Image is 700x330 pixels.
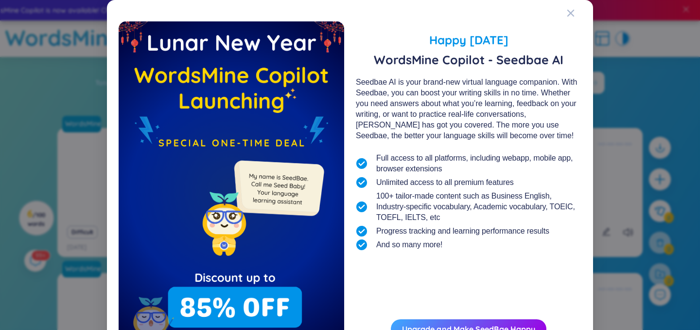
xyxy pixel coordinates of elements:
span: Full access to all platforms, including webapp, mobile app, browser extensions [376,153,581,174]
span: And so many more! [376,239,442,250]
span: Progress tracking and learning performance results [376,226,549,237]
span: Happy [DATE] [356,31,581,49]
img: minionSeedbaeMessage.35ffe99e.png [229,141,326,238]
div: Seedbae AI is your brand-new virtual language companion. With Seedbae, you can boost your writing... [356,77,581,141]
span: WordsMine Copilot - Seedbae AI [356,53,581,67]
span: 100+ tailor-made content such as Business English, Industry-specific vocabulary, Academic vocabul... [376,191,581,223]
span: Unlimited access to all premium features [376,177,514,188]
